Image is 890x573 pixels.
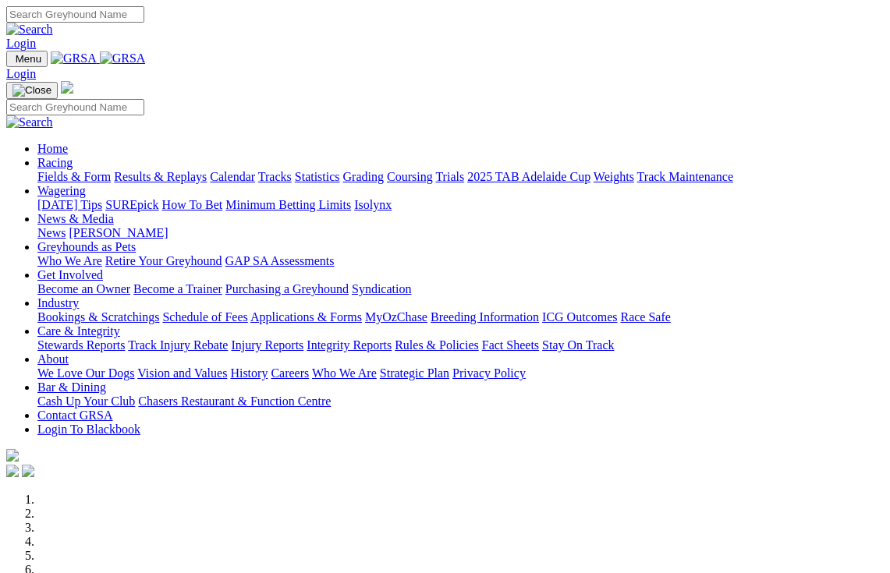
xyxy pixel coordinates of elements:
a: Industry [37,296,79,309]
a: Schedule of Fees [162,310,247,324]
img: twitter.svg [22,465,34,477]
a: Fields & Form [37,170,111,183]
a: Login [6,67,36,80]
a: Calendar [210,170,255,183]
button: Toggle navigation [6,82,58,99]
a: Wagering [37,184,86,197]
a: Login [6,37,36,50]
a: Contact GRSA [37,409,112,422]
a: Track Injury Rebate [128,338,228,352]
div: Greyhounds as Pets [37,254,884,268]
a: Results & Replays [114,170,207,183]
a: Cash Up Your Club [37,394,135,408]
a: Minimum Betting Limits [225,198,351,211]
div: Industry [37,310,884,324]
a: Bookings & Scratchings [37,310,159,324]
a: Stewards Reports [37,338,125,352]
img: Search [6,115,53,129]
a: Become a Trainer [133,282,222,295]
a: Rules & Policies [395,338,479,352]
a: We Love Our Dogs [37,366,134,380]
div: Care & Integrity [37,338,884,352]
a: Applications & Forms [250,310,362,324]
a: Weights [594,170,634,183]
a: News & Media [37,212,114,225]
img: logo-grsa-white.png [61,81,73,94]
img: Close [12,84,51,97]
a: Trials [435,170,464,183]
a: News [37,226,66,239]
a: ICG Outcomes [542,310,617,324]
a: [PERSON_NAME] [69,226,168,239]
a: Race Safe [620,310,670,324]
a: Vision and Values [137,366,227,380]
input: Search [6,6,144,23]
a: Who We Are [37,254,102,267]
img: logo-grsa-white.png [6,449,19,462]
a: Integrity Reports [307,338,392,352]
a: Chasers Restaurant & Function Centre [138,394,331,408]
a: Fact Sheets [482,338,539,352]
a: 2025 TAB Adelaide Cup [467,170,590,183]
a: Greyhounds as Pets [37,240,136,253]
a: Statistics [295,170,340,183]
a: Login To Blackbook [37,423,140,436]
a: Injury Reports [231,338,303,352]
a: Track Maintenance [637,170,733,183]
a: Become an Owner [37,282,130,295]
a: GAP SA Assessments [225,254,335,267]
a: Grading [343,170,384,183]
a: Privacy Policy [452,366,526,380]
a: Tracks [258,170,292,183]
button: Toggle navigation [6,51,48,67]
span: Menu [16,53,41,65]
a: How To Bet [162,198,223,211]
a: Breeding Information [431,310,539,324]
a: History [230,366,268,380]
a: Bar & Dining [37,380,106,394]
img: Search [6,23,53,37]
a: Purchasing a Greyhound [225,282,349,295]
a: Stay On Track [542,338,614,352]
a: Home [37,142,68,155]
img: GRSA [100,51,146,65]
div: Bar & Dining [37,394,884,409]
a: [DATE] Tips [37,198,102,211]
a: Strategic Plan [380,366,449,380]
img: GRSA [51,51,97,65]
a: About [37,352,69,366]
a: Get Involved [37,268,103,281]
a: Syndication [352,282,411,295]
div: Get Involved [37,282,884,296]
a: Careers [271,366,309,380]
img: facebook.svg [6,465,19,477]
a: Coursing [387,170,433,183]
div: Racing [37,170,884,184]
div: Wagering [37,198,884,212]
a: MyOzChase [365,310,427,324]
a: Isolynx [354,198,392,211]
input: Search [6,99,144,115]
div: About [37,366,884,380]
a: Retire Your Greyhound [105,254,222,267]
div: News & Media [37,226,884,240]
a: SUREpick [105,198,158,211]
a: Who We Are [312,366,377,380]
a: Racing [37,156,73,169]
a: Care & Integrity [37,324,120,338]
